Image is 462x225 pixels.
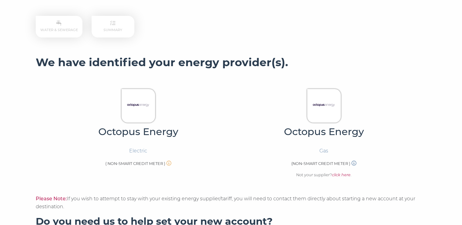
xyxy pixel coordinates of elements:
h4: Octopus Energy [232,126,416,138]
h3: We have identified your energy provider(s). [36,56,427,69]
h4: Octopus Energy [46,126,230,138]
img: Octopus Energy Logo [311,92,337,118]
p: Not your supplier? . [296,172,351,178]
span: (NON-SMART CREDIT METER ) [291,161,350,166]
img: Octopus Energy Logo [125,92,151,118]
p: Gas [319,147,328,155]
p: Electric [129,147,147,155]
p: If you wish to attempt to stay with your existing energy supplier/tariff, you will need to contac... [36,195,427,211]
p: Water & Sewerage [36,16,82,37]
p: Summary [92,16,134,37]
a: click here [332,173,351,177]
span: Please Note: [36,196,67,202]
span: ( NON-SMART CREDIT METER ) [105,161,165,166]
